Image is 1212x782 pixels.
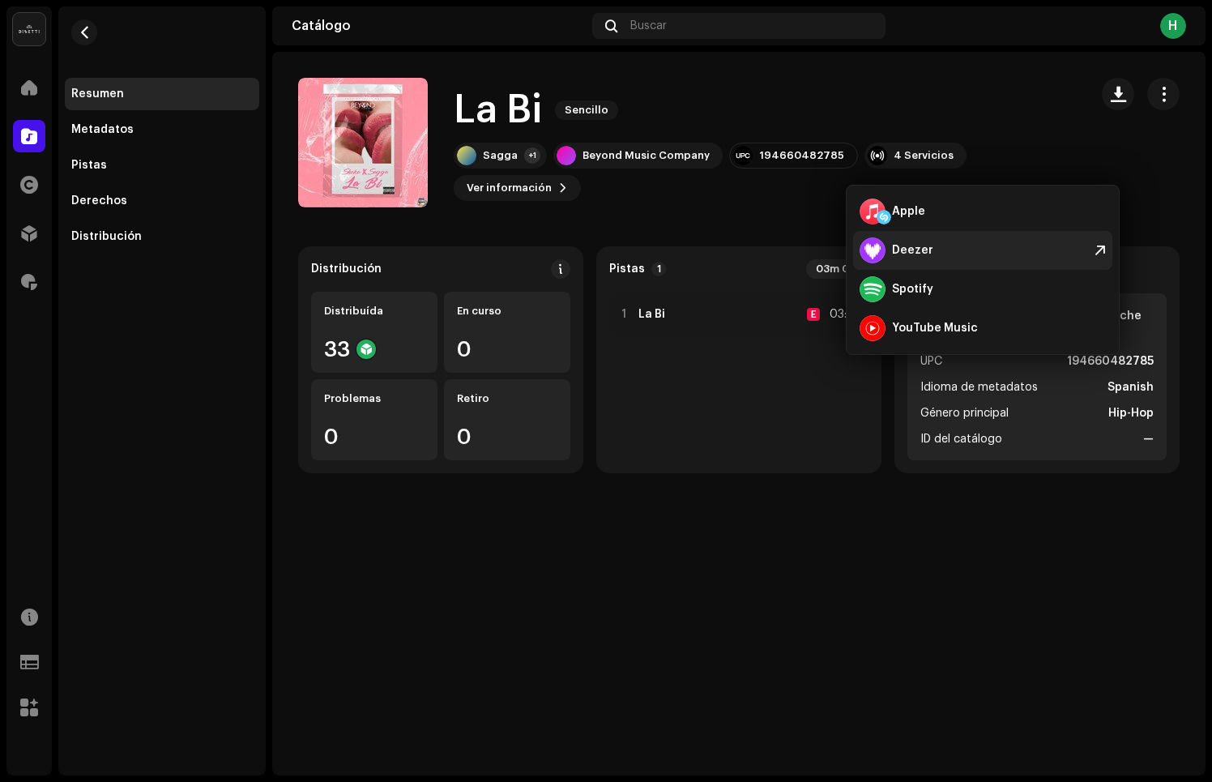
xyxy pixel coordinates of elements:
div: 194660482785 [759,149,844,162]
div: Metadatos [71,123,134,136]
div: Catálogo [292,19,586,32]
strong: Pistas [609,263,645,276]
div: Resumen [71,88,124,100]
re-m-nav-item: Distribución [65,220,259,253]
p-badge: 1 [651,262,666,276]
h1: La Bi [454,84,542,136]
span: Ver información [467,172,552,204]
div: 03m 08s [806,259,868,279]
strong: 194660482785 [1067,352,1154,371]
span: Sencillo [555,100,618,120]
div: +1 [524,147,540,164]
div: Apple [892,205,925,218]
div: Distribuída [324,305,425,318]
div: Spotify [892,283,933,296]
strong: — [1143,429,1154,449]
span: Género principal [920,404,1009,423]
span: Buscar [630,19,667,32]
span: ID del catálogo [920,429,1002,449]
strong: Spanish [1107,378,1154,397]
div: Distribución [71,230,142,243]
re-m-nav-item: Derechos [65,185,259,217]
re-m-nav-item: Resumen [65,78,259,110]
div: Derechos [71,194,127,207]
span: Idioma de metadatos [920,378,1038,397]
div: Deezer [892,244,933,257]
div: 4 Servicios [894,149,954,162]
re-m-nav-item: Pistas [65,149,259,182]
div: YouTube Music [892,322,978,335]
div: 03:08 [826,305,862,324]
div: Pistas [71,159,107,172]
div: Sagga [483,149,518,162]
div: Retiro [457,392,557,405]
strong: Hip-Hop [1108,404,1154,423]
div: Distribución [311,263,382,276]
re-m-nav-item: Metadatos [65,113,259,146]
img: 02a7c2d3-3c89-4098-b12f-2ff2945c95ee [13,13,45,45]
div: H [1160,13,1186,39]
button: Ver información [454,175,581,201]
div: En curso [457,305,557,318]
div: Beyond Music Company [583,149,710,162]
div: E [807,308,820,321]
div: Problemas [324,392,425,405]
span: UPC [920,352,942,371]
strong: La Bi [638,308,665,321]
